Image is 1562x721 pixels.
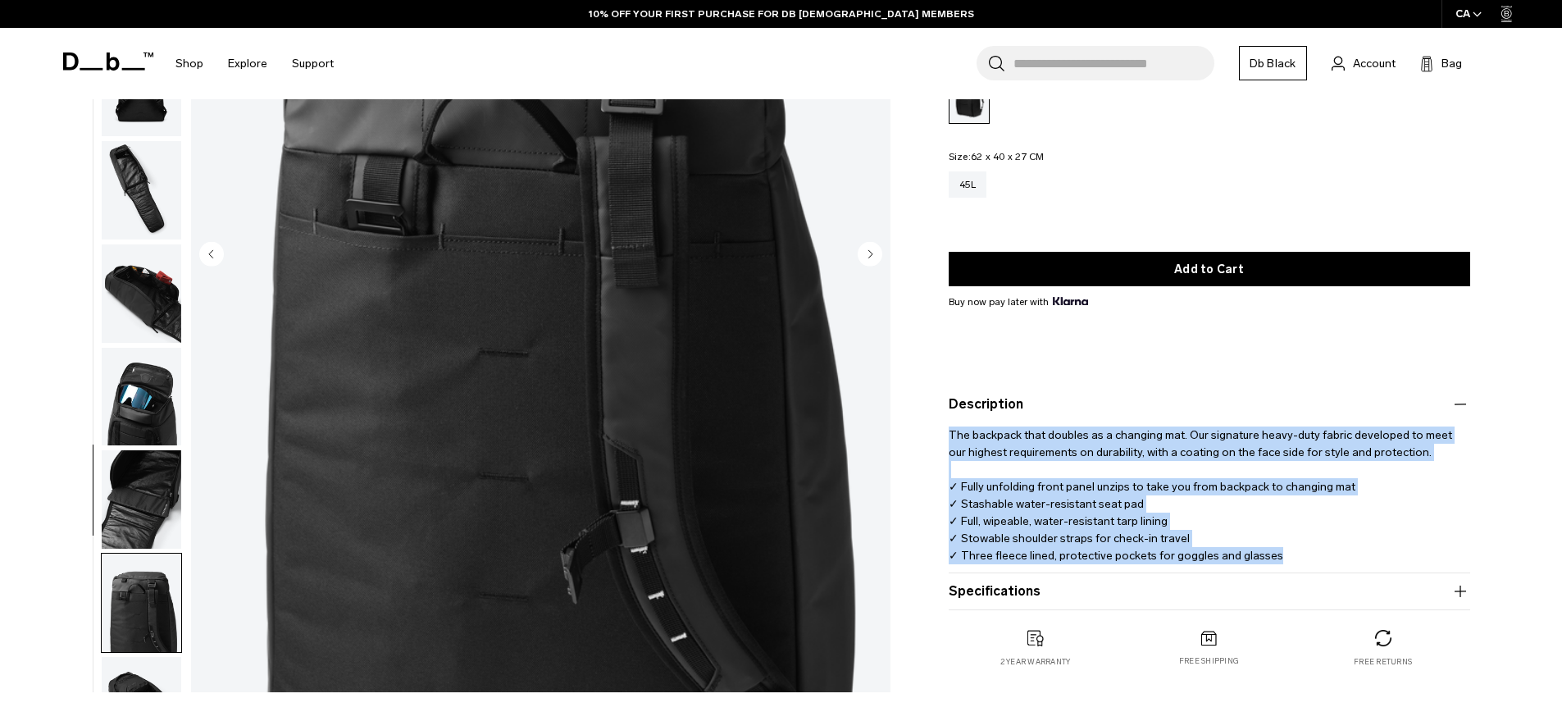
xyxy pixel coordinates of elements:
button: Previous slide [199,241,224,269]
img: Hugger Bootpack 45L Black Out [102,348,181,446]
button: Hugger Bootpack 45L Black Out [101,347,182,447]
img: {"height" => 20, "alt" => "Klarna"} [1053,297,1088,305]
p: Free shipping [1179,656,1239,668]
button: Hugger Bootpack 45L Black Out [101,553,182,653]
span: Account [1353,55,1396,72]
a: Account [1332,53,1396,73]
button: Description [949,395,1470,414]
img: Hugger Bootpack 45L Black Out [102,450,181,549]
button: Hugger Bootpack 45L Black Out [101,449,182,550]
img: Hugger Bootpack 45L Black Out [102,244,181,343]
a: Db Black [1239,46,1307,80]
span: Bag [1441,55,1462,72]
button: Specifications [949,582,1470,601]
p: The backpack that doubles as a changing mat. Our signature heavy-duty fabric developed to meet ou... [949,414,1470,564]
p: 2 year warranty [1000,656,1071,668]
p: Free returns [1354,656,1412,668]
a: Explore [228,34,267,93]
img: Hugger Bootpack 45L Black Out [102,141,181,240]
a: 10% OFF YOUR FIRST PURCHASE FOR DB [DEMOGRAPHIC_DATA] MEMBERS [589,7,974,21]
button: Hugger Bootpack 45L Black Out [101,244,182,344]
img: Hugger Bootpack 45L Black Out [102,554,181,652]
span: 62 x 40 x 27 CM [971,151,1045,162]
a: 45L [949,171,987,198]
span: Buy now pay later with [949,294,1088,309]
nav: Main Navigation [163,28,346,99]
button: Next slide [858,241,882,269]
legend: Size: [949,152,1045,162]
a: Support [292,34,334,93]
a: Shop [175,34,203,93]
button: Add to Cart [949,252,1470,286]
button: Hugger Bootpack 45L Black Out [101,140,182,240]
button: Bag [1420,53,1462,73]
